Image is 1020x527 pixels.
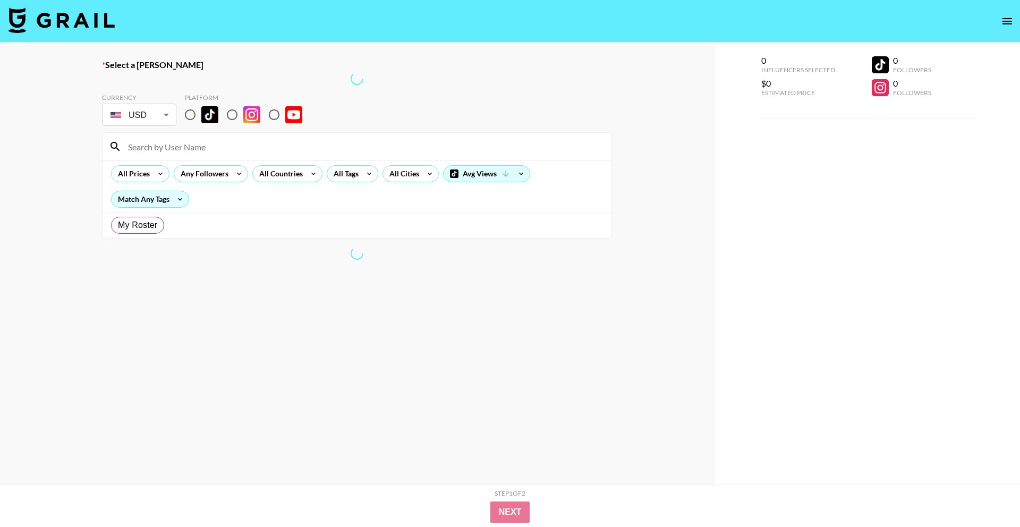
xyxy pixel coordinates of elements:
[444,166,530,182] div: Avg Views
[102,59,612,70] label: Select a [PERSON_NAME]
[761,66,835,74] div: Influencers Selected
[490,501,530,523] button: Next
[201,106,218,123] img: TikTok
[761,55,835,66] div: 0
[893,55,931,66] div: 0
[112,191,189,207] div: Match Any Tags
[185,93,311,101] div: Platform
[893,66,931,74] div: Followers
[104,106,174,124] div: USD
[893,78,931,89] div: 0
[8,7,115,33] img: Grail Talent
[348,70,366,88] span: Refreshing exchangeRatesNew, lists, bookers, clients, countries, tags, cities, talent, talent, ta...
[174,166,231,182] div: Any Followers
[118,219,157,232] span: My Roster
[112,166,152,182] div: All Prices
[327,166,361,182] div: All Tags
[997,11,1018,32] button: open drawer
[761,89,835,97] div: Estimated Price
[383,166,421,182] div: All Cities
[761,78,835,89] div: $0
[893,89,931,97] div: Followers
[495,489,525,497] div: Step 1 of 2
[253,166,305,182] div: All Countries
[243,106,260,123] img: Instagram
[102,93,176,101] div: Currency
[285,106,302,123] img: YouTube
[122,138,605,155] input: Search by User Name
[348,245,366,262] span: Refreshing exchangeRatesNew, lists, bookers, clients, countries, tags, cities, talent, talent, ta...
